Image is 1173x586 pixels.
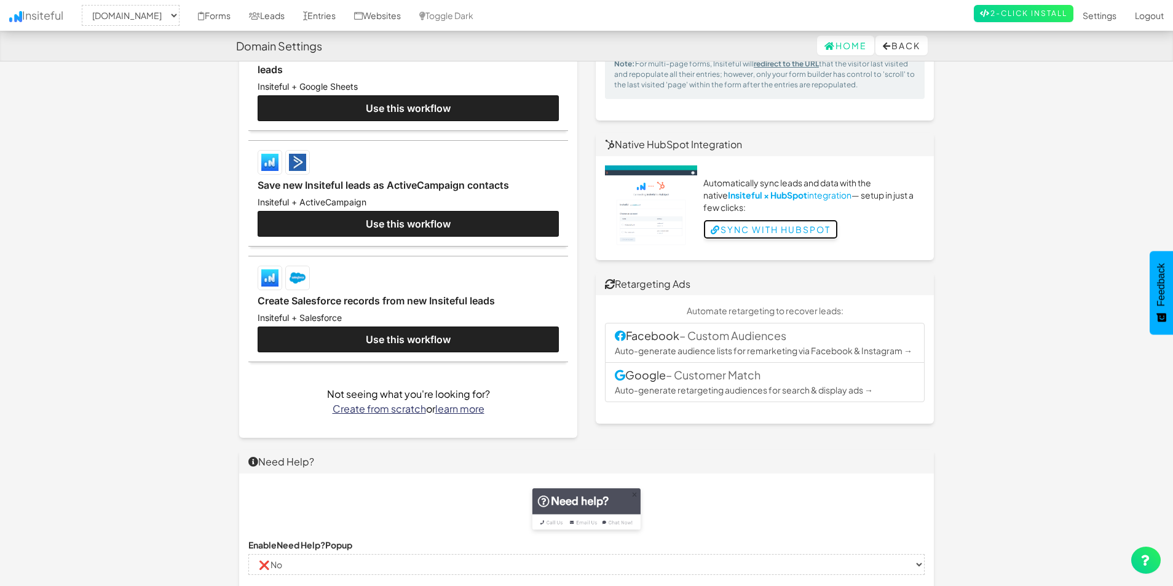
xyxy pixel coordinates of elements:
h3: Need Help? [248,456,925,467]
u: redirect to the URL [754,59,819,68]
a: 2-Click Install [974,5,1073,22]
a: Facebook– Custom Audiences Auto-generate audience lists for remarketing via Facebook & Instagram → [605,323,925,363]
a: Home [817,36,874,55]
div: For multi-page forms, Insiteful will that the visitor last visited and repopulate all their entri... [605,49,925,99]
p: Automate retargeting to recover leads: [605,304,925,317]
span: Feedback [1156,263,1167,306]
p: Auto-generate audience lists for remarketing via Facebook & Instagram → [615,345,915,356]
strong: Insiteful × HubSpot [728,189,807,200]
h4: Facebook [615,330,915,342]
img: need-help.png [525,483,648,539]
p: Auto-generate retargeting audiences for search & display ads → [615,384,915,395]
button: Back [875,36,928,55]
strong: Need Help? [277,539,325,550]
h3: Retargeting Ads [605,279,925,290]
p: Automatically sync leads and data with the native — setup in just a few clicks: [703,176,925,213]
strong: Note: [614,59,635,68]
img: icon.png [9,11,22,22]
button: Feedback - Show survey [1150,251,1173,335]
h3: Native HubSpot Integration [605,139,925,150]
a: Insiteful × HubSpotintegration [728,189,851,200]
img: hubspot-app-integration-insiteful-form-optimization-field-analytics.png [605,165,697,251]
label: Enable Popup [248,539,352,551]
h4: Google [615,369,915,381]
span: – Customer Match [666,368,760,382]
h4: Domain Settings [236,40,322,52]
span: – Custom Audiences [679,328,786,342]
a: Google– Customer Match Auto-generate retargeting audiences for search & display ads → [605,362,925,402]
a: Sync with HubSpot [703,220,838,239]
